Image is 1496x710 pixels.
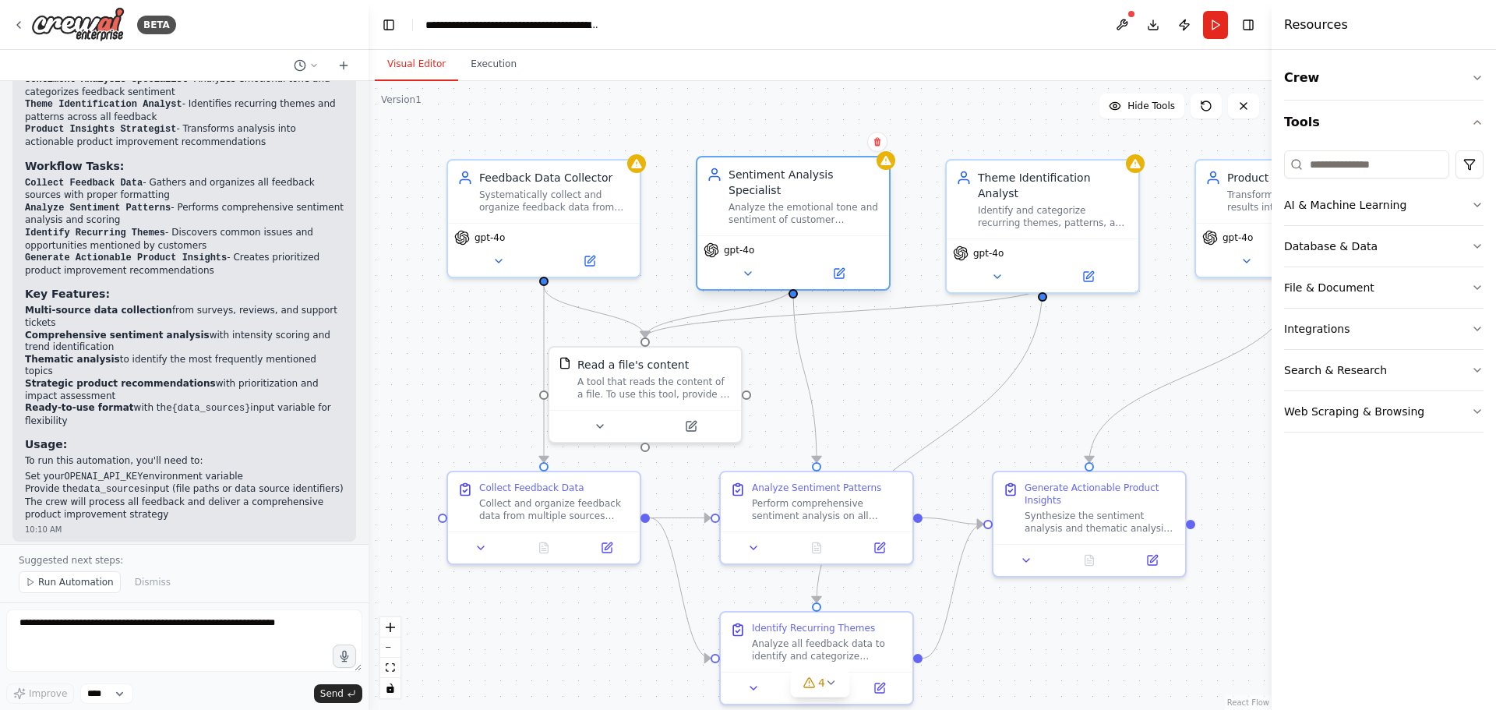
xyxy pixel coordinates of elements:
button: Crew [1284,56,1484,100]
button: zoom in [380,617,400,638]
strong: Thematic analysis [25,354,120,365]
g: Edge from 589feb9e-df61-48ef-af4a-9dcd011b4dad to 331fc459-1d76-475d-b975-190182d5d250 [637,286,1050,337]
button: Send [314,684,362,703]
li: - Gathers and organizes all feedback sources with proper formatting [25,177,344,202]
g: Edge from 8d570056-c633-44aa-958c-2b3b3c9c97fd to 64403dcf-83e8-4977-9cf5-3227ab7adb41 [923,517,983,666]
span: Run Automation [38,576,114,588]
li: from surveys, reviews, and support tickets [25,305,344,329]
div: FileReadToolRead a file's contentA tool that reads the content of a file. To use this tool, provi... [548,346,743,443]
li: with the input variable for flexibility [25,402,344,427]
nav: breadcrumb [425,17,601,33]
div: Collect Feedback Data [479,482,584,494]
span: gpt-4o [724,244,754,256]
button: Search & Research [1284,350,1484,390]
div: A tool that reads the content of a file. To use this tool, provide a 'file_path' parameter with t... [577,376,732,401]
div: Feedback Data CollectorSystematically collect and organize feedback data from multiple sources in... [446,159,641,278]
li: - Transforms analysis into actionable product improvement recommendations [25,123,344,148]
strong: Ready-to-use format [25,402,134,413]
button: Integrations [1284,309,1484,349]
li: Provide the input (file paths or data source identifiers) [25,483,344,496]
g: Edge from 589feb9e-df61-48ef-af4a-9dcd011b4dad to 8d570056-c633-44aa-958c-2b3b3c9c97fd [809,286,1050,602]
code: Theme Identification Analyst [25,99,182,110]
div: Analyze Sentiment PatternsPerform comprehensive sentiment analysis on all collected feedback data... [719,471,914,565]
div: Theme Identification AnalystIdentify and categorize recurring themes, patterns, and topics in cus... [945,159,1140,294]
div: Synthesize the sentiment analysis and thematic analysis results to create concrete, prioritized p... [1025,510,1176,535]
a: React Flow attribution [1227,698,1269,707]
button: Delete node [867,132,887,152]
div: Product Insights StrategistTransform feedback analysis results into concrete, prioritized, and ac... [1194,159,1389,278]
g: Edge from df1bf539-e5cd-4e34-b218-27ce5e3f9fc9 to 89a1d0a4-b8a3-4a19-98d8-768be5f70b47 [785,286,824,462]
button: No output available [1057,551,1123,570]
code: OPENAI_API_KEY [65,472,143,482]
button: Hide Tools [1099,94,1184,118]
button: Open in side panel [1044,267,1132,286]
div: Analyze Sentiment Patterns [752,482,881,494]
li: The crew will process all feedback and deliver a comprehensive product improvement strategy [25,496,344,521]
button: Hide right sidebar [1237,14,1259,36]
span: gpt-4o [1223,231,1253,244]
button: toggle interactivity [380,678,400,698]
button: Open in side panel [1125,551,1179,570]
div: 10:10 AM [25,524,344,535]
div: Tools [1284,144,1484,445]
button: Execution [458,48,529,81]
strong: Comprehensive sentiment analysis [25,330,210,341]
div: Generate Actionable Product Insights [1025,482,1176,507]
span: gpt-4o [973,247,1004,260]
li: to identify the most frequently mentioned topics [25,354,344,378]
div: BETA [137,16,176,34]
div: Generate Actionable Product InsightsSynthesize the sentiment analysis and thematic analysis resul... [992,471,1187,578]
button: Open in side panel [580,539,633,557]
button: Open in side panel [647,417,735,436]
button: Switch to previous chat [288,56,325,75]
code: Analyze Sentiment Patterns [25,203,171,214]
li: with prioritization and impact assessment [25,378,344,402]
div: Transform feedback analysis results into concrete, prioritized, and actionable product improvemen... [1227,189,1378,214]
button: Visual Editor [375,48,458,81]
button: Improve [6,684,74,704]
button: Tools [1284,101,1484,144]
code: Generate Actionable Product Insights [25,253,227,263]
li: - Performs comprehensive sentiment analysis and scoring [25,202,344,227]
g: Edge from a5f8010e-ef1f-4998-8a2d-bef55477c818 to 89a1d0a4-b8a3-4a19-98d8-768be5f70b47 [650,510,711,526]
button: Web Scraping & Browsing [1284,391,1484,432]
img: FileReadTool [559,357,571,369]
div: Sentiment Analysis SpecialistAnalyze the emotional tone and sentiment of customer feedback to cat... [696,159,891,294]
div: Feedback Data Collector [479,170,630,185]
span: gpt-4o [475,231,505,244]
span: Improve [29,687,67,700]
button: fit view [380,658,400,678]
strong: Key Features: [25,288,110,300]
div: Analyze the emotional tone and sentiment of customer feedback to categorize responses as positive... [729,201,880,226]
div: Version 1 [381,94,422,106]
div: Collect Feedback DataCollect and organize feedback data from multiple sources including survey fi... [446,471,641,565]
button: No output available [511,539,577,557]
button: Open in side panel [852,679,906,698]
button: Start a new chat [331,56,356,75]
div: Identify Recurring ThemesAnalyze all feedback data to identify and categorize recurring themes, t... [719,611,914,705]
strong: Workflow Tasks: [25,160,124,172]
g: Edge from 6f796d61-db04-4de8-b0df-72f5ad739b1a to a5f8010e-ef1f-4998-8a2d-bef55477c818 [536,286,552,462]
p: Suggested next steps: [19,554,350,567]
button: Dismiss [127,571,178,593]
h4: Resources [1284,16,1348,34]
button: Hide left sidebar [378,14,400,36]
g: Edge from df1bf539-e5cd-4e34-b218-27ce5e3f9fc9 to 331fc459-1d76-475d-b975-190182d5d250 [637,286,801,337]
span: Send [320,687,344,700]
div: Analyze all feedback data to identify and categorize recurring themes, topics, and patterns. Look... [752,638,903,662]
span: Dismiss [135,576,171,588]
code: Product Insights Strategist [25,124,176,135]
strong: Usage: [25,438,67,450]
button: File & Document [1284,267,1484,308]
span: Hide Tools [1127,100,1175,112]
code: Collect Feedback Data [25,178,143,189]
li: Set your environment variable [25,471,344,484]
p: To run this automation, you'll need to: [25,455,344,468]
g: Edge from 75a79222-61b3-4c8e-9eab-8ead59767ff2 to 64403dcf-83e8-4977-9cf5-3227ab7adb41 [1081,286,1300,462]
div: React Flow controls [380,617,400,698]
button: zoom out [380,638,400,658]
button: 4 [790,669,850,698]
div: Theme Identification Analyst [978,170,1129,201]
div: Collect and organize feedback data from multiple sources including survey files, review datasets,... [479,497,630,522]
div: Product Insights Strategist [1227,170,1378,185]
